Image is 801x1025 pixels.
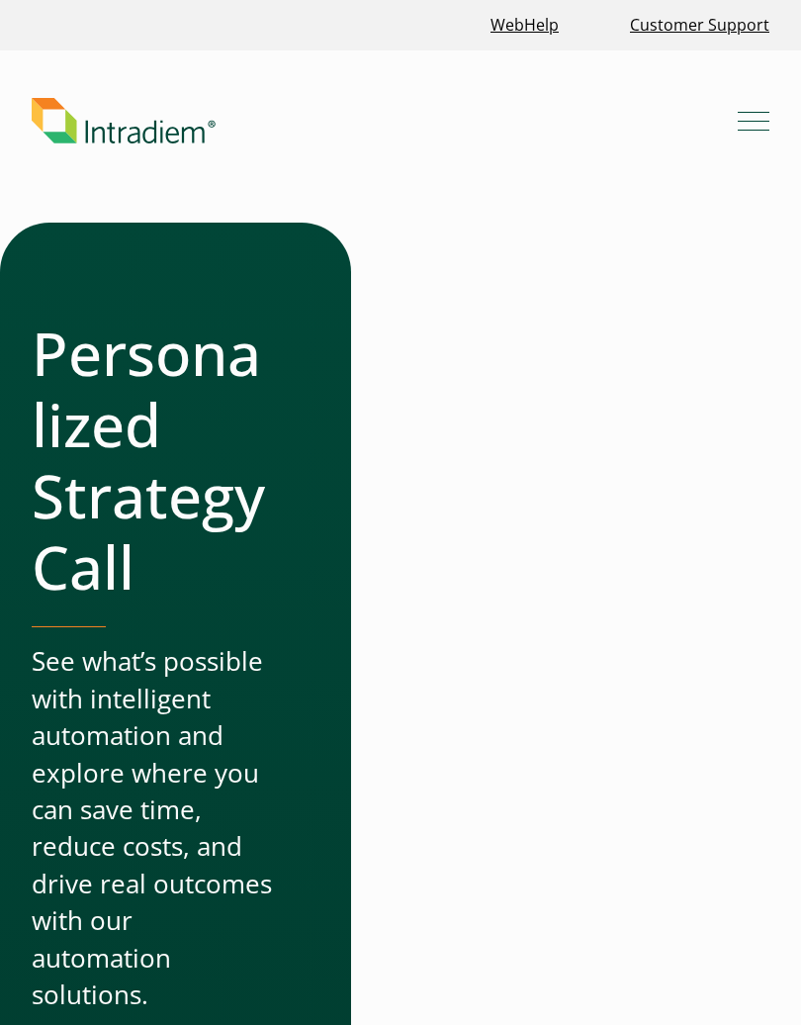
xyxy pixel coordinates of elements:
h1: Personalized Strategy Call [32,318,272,603]
button: Mobile Navigation Button [738,105,769,137]
img: Intradiem [32,98,216,143]
p: See what’s possible with intelligent automation and explore where you can save time, reduce costs... [32,643,272,1013]
a: Link opens in a new window [483,4,567,47]
a: Link to homepage of Intradiem [32,98,738,143]
a: Customer Support [622,4,777,47]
